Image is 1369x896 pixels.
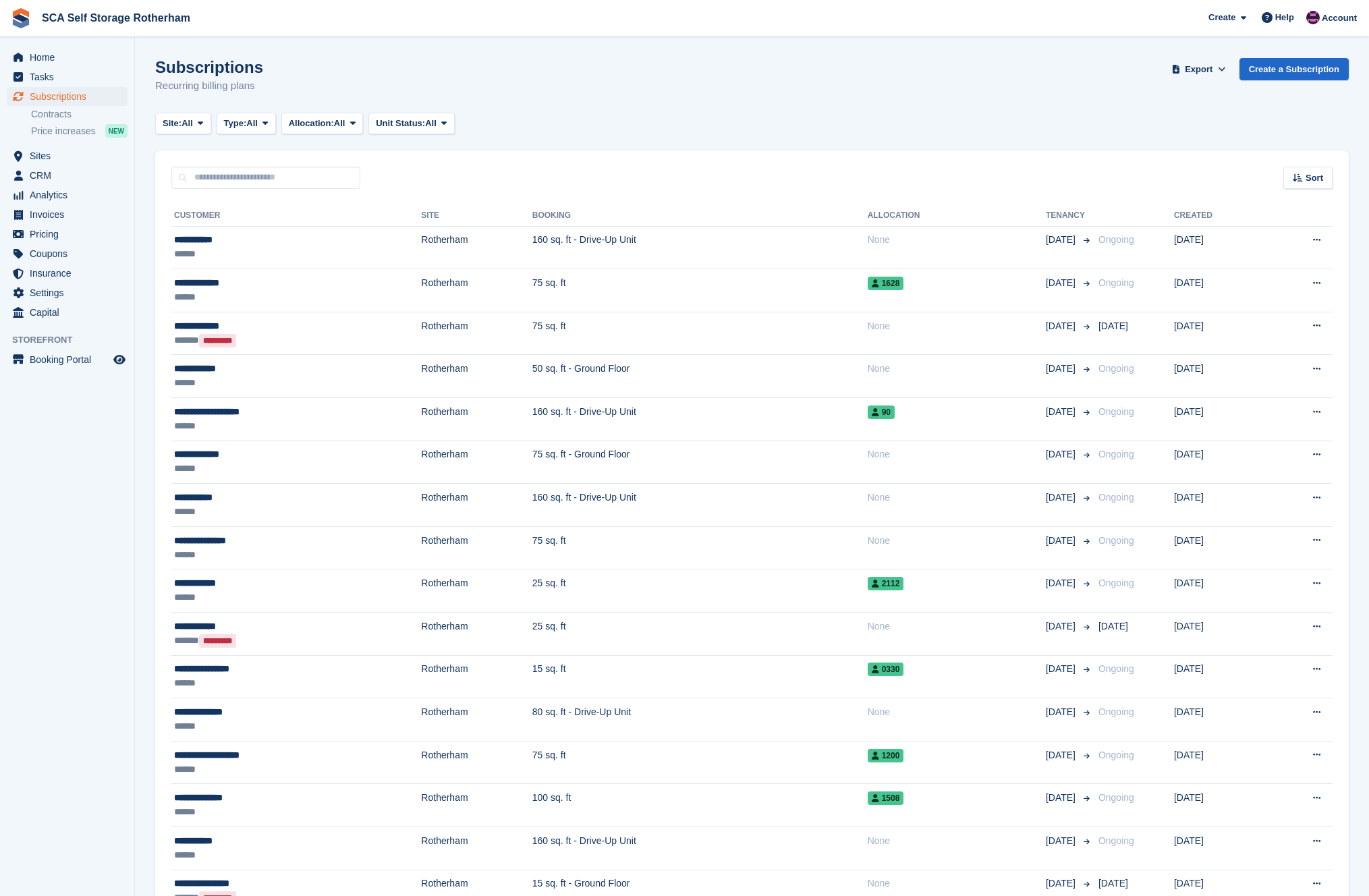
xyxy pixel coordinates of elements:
[11,8,31,28] img: stora-icon-8386f47178a22dfd0bd8f6a31ec36ba5ce8667c1dd55bd0f319d3a0aa187defe.svg
[1174,205,1266,227] th: Created
[36,7,196,29] a: SCA Self Storage Rotherham
[532,269,868,312] td: 75 sq. ft
[868,619,1046,634] div: None
[421,526,532,569] td: Rotherham
[421,355,532,398] td: Rotherham
[532,655,868,698] td: 15 sq. ft
[421,205,532,227] th: Site
[30,283,111,302] span: Settings
[1306,171,1323,185] span: Sort
[12,333,134,347] span: Storefront
[1098,621,1128,632] span: [DATE]
[1174,484,1266,527] td: [DATE]
[7,283,128,302] a: menu
[1046,662,1078,676] span: [DATE]
[31,108,128,121] a: Contracts
[31,123,128,138] a: Price increases NEW
[31,125,96,138] span: Price increases
[1174,441,1266,484] td: [DATE]
[868,405,895,419] span: 90
[868,577,904,590] span: 2112
[868,876,1046,891] div: None
[532,441,868,484] td: 75 sq. ft - Ground Floor
[30,264,111,283] span: Insurance
[1174,698,1266,741] td: [DATE]
[421,441,532,484] td: Rotherham
[1306,11,1320,24] img: Dale Chapman
[7,48,128,67] a: menu
[7,67,128,86] a: menu
[155,113,211,135] button: Site: All
[155,78,263,94] p: Recurring billing plans
[1046,876,1078,891] span: [DATE]
[1098,663,1134,674] span: Ongoing
[868,277,904,290] span: 1628
[1098,449,1134,459] span: Ongoing
[7,244,128,263] a: menu
[1239,58,1349,80] a: Create a Subscription
[334,117,345,130] span: All
[1098,792,1134,803] span: Ongoing
[868,205,1046,227] th: Allocation
[163,117,181,130] span: Site:
[1098,706,1134,717] span: Ongoing
[1046,491,1078,505] span: [DATE]
[1098,878,1128,889] span: [DATE]
[421,269,532,312] td: Rotherham
[421,312,532,355] td: Rotherham
[1174,613,1266,656] td: [DATE]
[1174,526,1266,569] td: [DATE]
[1046,748,1078,762] span: [DATE]
[421,569,532,613] td: Rotherham
[30,48,111,67] span: Home
[30,244,111,263] span: Coupons
[868,834,1046,848] div: None
[1098,234,1134,245] span: Ongoing
[421,741,532,784] td: Rotherham
[868,319,1046,333] div: None
[217,113,276,135] button: Type: All
[421,398,532,441] td: Rotherham
[1174,226,1266,269] td: [DATE]
[1174,269,1266,312] td: [DATE]
[1098,535,1134,546] span: Ongoing
[532,484,868,527] td: 160 sq. ft - Drive-Up Unit
[1046,834,1078,848] span: [DATE]
[1098,320,1128,331] span: [DATE]
[171,205,421,227] th: Customer
[1174,741,1266,784] td: [DATE]
[1046,233,1078,247] span: [DATE]
[7,87,128,106] a: menu
[181,117,193,130] span: All
[155,58,263,76] h1: Subscriptions
[30,205,111,224] span: Invoices
[421,226,532,269] td: Rotherham
[1275,11,1294,24] span: Help
[376,117,425,130] span: Unit Status:
[532,205,868,227] th: Booking
[30,87,111,106] span: Subscriptions
[1174,655,1266,698] td: [DATE]
[224,117,247,130] span: Type:
[868,362,1046,376] div: None
[868,534,1046,548] div: None
[1098,578,1134,588] span: Ongoing
[1046,405,1078,419] span: [DATE]
[30,225,111,244] span: Pricing
[1046,791,1078,805] span: [DATE]
[532,526,868,569] td: 75 sq. ft
[7,205,128,224] a: menu
[1046,276,1078,290] span: [DATE]
[1046,205,1093,227] th: Tenancy
[1174,355,1266,398] td: [DATE]
[868,791,904,805] span: 1508
[1046,619,1078,634] span: [DATE]
[532,226,868,269] td: 160 sq. ft - Drive-Up Unit
[1098,406,1134,417] span: Ongoing
[421,827,532,870] td: Rotherham
[7,166,128,185] a: menu
[868,663,904,676] span: 0330
[532,312,868,355] td: 75 sq. ft
[7,146,128,165] a: menu
[1169,58,1229,80] button: Export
